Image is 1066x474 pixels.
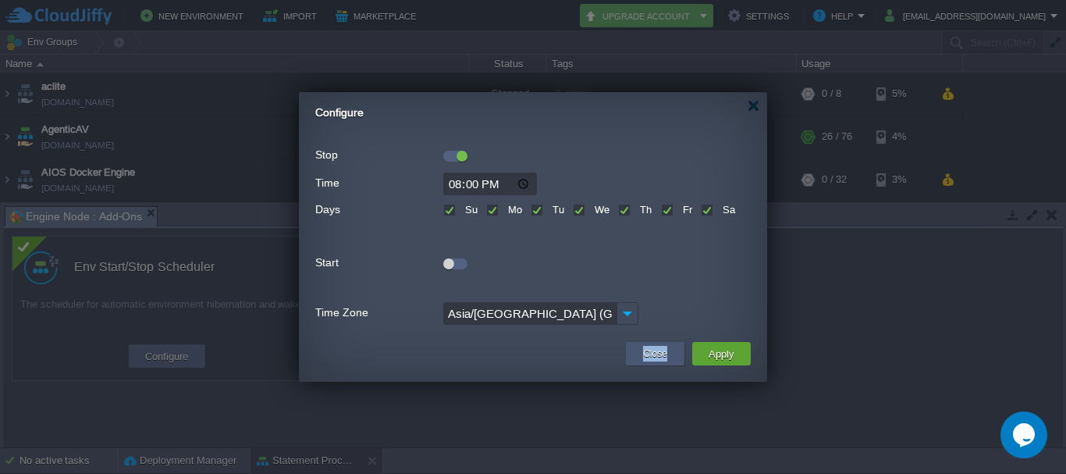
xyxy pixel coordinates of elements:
label: Days [315,199,442,220]
label: Time [315,173,442,194]
label: Th [636,204,652,216]
label: We [591,204,609,216]
label: Stop [315,144,442,166]
label: Sa [719,204,735,216]
button: Apply [704,344,739,363]
iframe: chat widget [1000,412,1050,458]
label: Fr [679,204,692,216]
label: Mo [504,204,522,216]
label: Start [315,252,442,273]
label: Su [461,204,478,216]
label: Tu [549,204,564,216]
label: Time Zone [315,302,442,323]
span: Configure [315,106,364,119]
button: Close [643,346,667,362]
